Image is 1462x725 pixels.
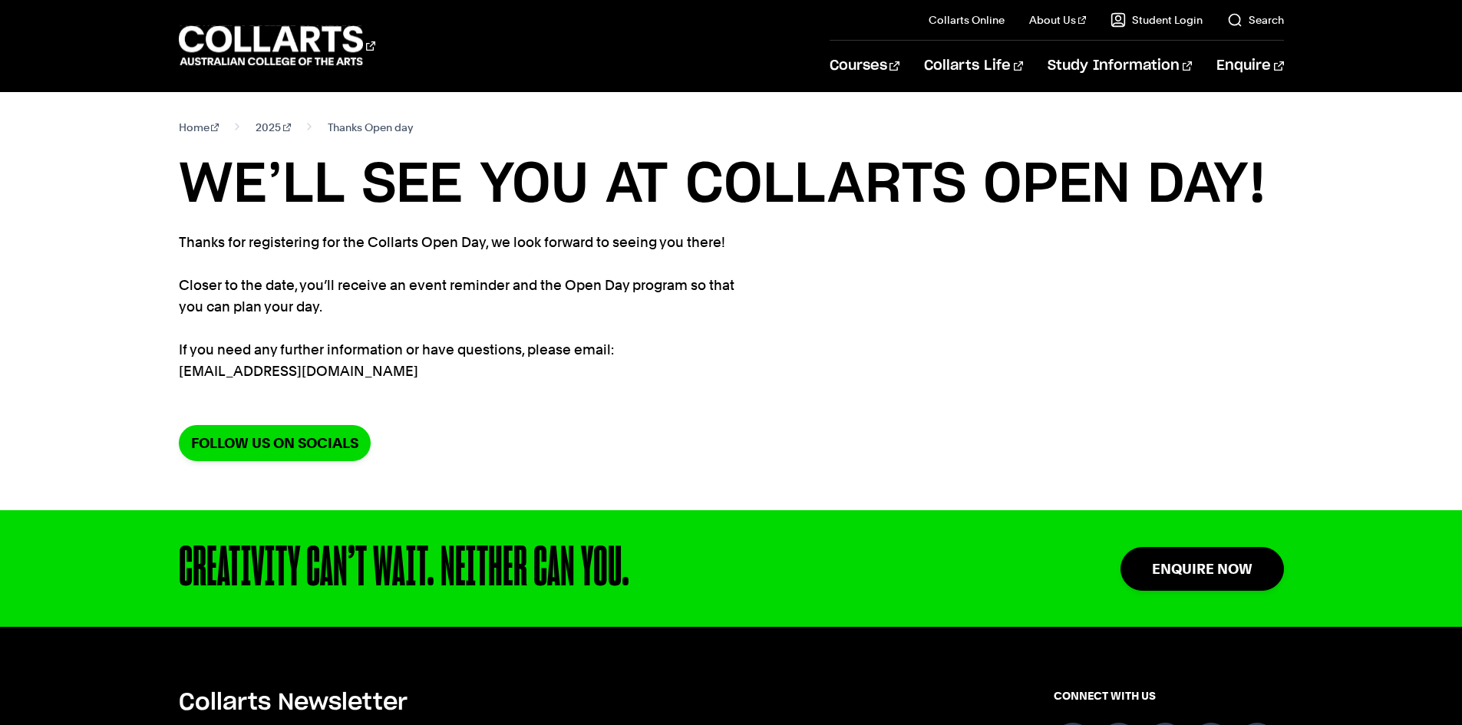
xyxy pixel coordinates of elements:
[179,425,371,461] a: Follow us on socials
[328,117,413,138] span: Thanks Open day
[1048,41,1192,91] a: Study Information
[179,232,739,382] p: Thanks for registering for the Collarts Open Day, we look forward to seeing you there! Closer to ...
[179,24,375,68] div: Go to homepage
[179,541,1022,596] div: CREATIVITY CAN’T WAIT. NEITHER CAN YOU.
[179,688,955,717] h5: Collarts Newsletter
[1029,12,1086,28] a: About Us
[1111,12,1203,28] a: Student Login
[1120,547,1284,591] a: Enquire Now
[924,41,1023,91] a: Collarts Life
[830,41,899,91] a: Courses
[1227,12,1284,28] a: Search
[256,117,291,138] a: 2025
[179,117,219,138] a: Home
[1054,688,1284,704] span: CONNECT WITH US
[929,12,1005,28] a: Collarts Online
[179,150,1284,219] h1: WE’LL SEE YOU AT COLLARTS OPEN DAY!
[1216,41,1283,91] a: Enquire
